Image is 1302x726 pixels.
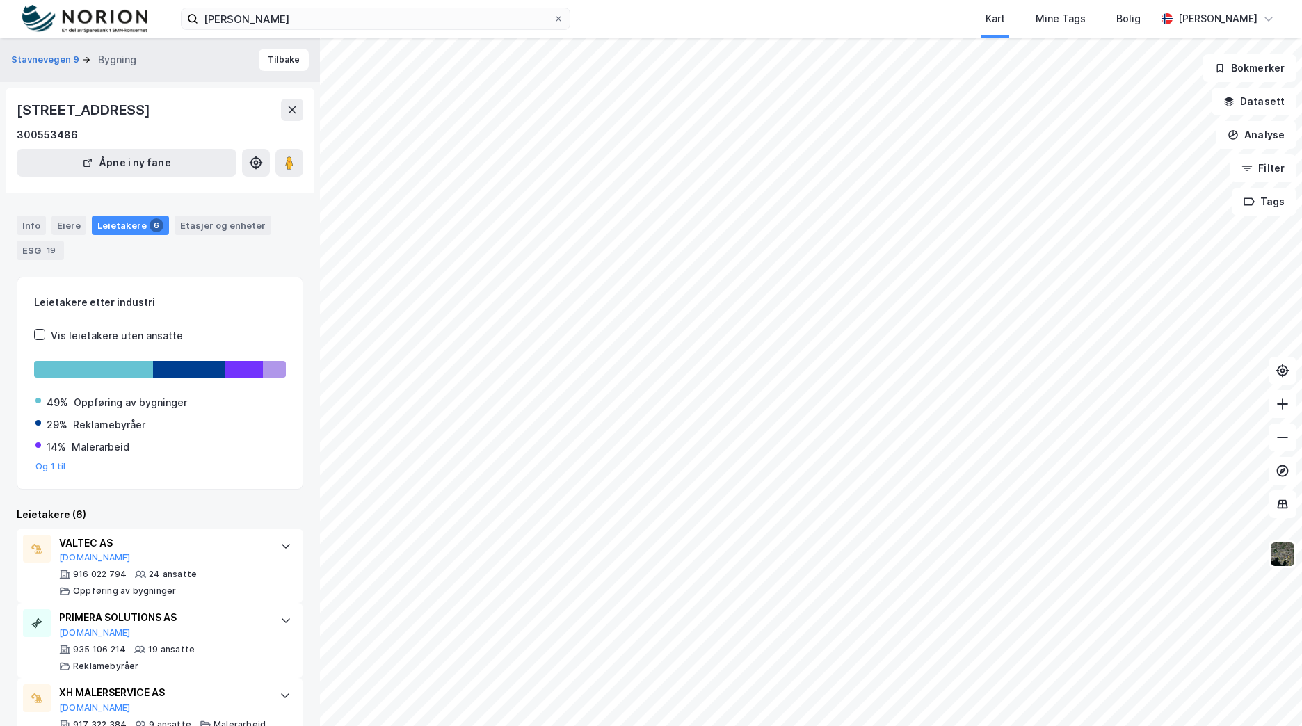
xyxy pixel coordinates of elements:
div: 24 ansatte [149,569,197,580]
button: Bokmerker [1203,54,1296,82]
div: Mine Tags [1036,10,1086,27]
div: Kontrollprogram for chat [1232,659,1302,726]
button: Tags [1232,188,1296,216]
button: [DOMAIN_NAME] [59,702,131,713]
div: Etasjer og enheter [180,219,266,232]
div: 49% [47,394,68,411]
div: 935 106 214 [73,644,126,655]
div: VALTEC AS [59,535,266,551]
button: Stavnevegen 9 [11,53,82,67]
div: PRIMERA SOLUTIONS AS [59,609,266,626]
div: Oppføring av bygninger [73,586,176,597]
div: Leietakere etter industri [34,294,286,311]
div: Bygning [98,51,136,68]
div: Reklamebyråer [73,417,145,433]
button: Tilbake [259,49,309,71]
div: Malerarbeid [72,439,129,455]
button: Analyse [1216,121,1296,149]
div: 19 [44,243,58,257]
div: Eiere [51,216,86,235]
div: 14% [47,439,66,455]
input: Søk på adresse, matrikkel, gårdeiere, leietakere eller personer [198,8,553,29]
iframe: Chat Widget [1232,659,1302,726]
button: Filter [1230,154,1296,182]
div: [STREET_ADDRESS] [17,99,153,121]
div: 916 022 794 [73,569,127,580]
div: 29% [47,417,67,433]
div: Bolig [1116,10,1141,27]
button: Og 1 til [35,461,66,472]
button: Datasett [1212,88,1296,115]
div: 300553486 [17,127,78,143]
div: Kart [986,10,1005,27]
button: [DOMAIN_NAME] [59,627,131,638]
div: Reklamebyråer [73,661,139,672]
img: 9k= [1269,541,1296,567]
div: ESG [17,241,64,260]
div: [PERSON_NAME] [1178,10,1257,27]
div: Info [17,216,46,235]
div: 19 ansatte [148,644,195,655]
div: 6 [150,218,163,232]
div: Vis leietakere uten ansatte [51,328,183,344]
img: norion-logo.80e7a08dc31c2e691866.png [22,5,147,33]
div: Leietakere [92,216,169,235]
div: Oppføring av bygninger [74,394,187,411]
div: XH MALERSERVICE AS [59,684,266,701]
div: Leietakere (6) [17,506,303,523]
button: Åpne i ny fane [17,149,236,177]
button: [DOMAIN_NAME] [59,552,131,563]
